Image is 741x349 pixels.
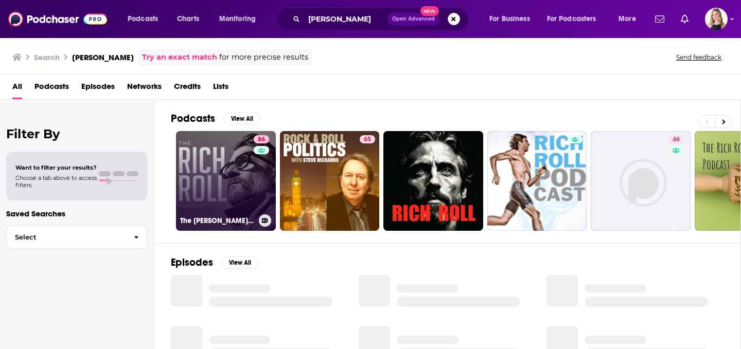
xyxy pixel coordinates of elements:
a: Charts [170,11,205,27]
a: PodcastsView All [171,112,260,125]
span: Logged in as Ilana.Dvir [705,8,728,30]
a: 46 [591,131,691,231]
span: Monitoring [219,12,256,26]
p: Saved Searches [6,209,148,218]
a: 86The [PERSON_NAME] Podcast [176,131,276,231]
a: Show notifications dropdown [651,10,668,28]
div: Search podcasts, credits, & more... [286,7,479,31]
a: 46 [668,135,684,143]
img: Podchaser - Follow, Share and Rate Podcasts [8,9,107,29]
a: All [12,78,22,99]
button: open menu [482,11,543,27]
span: 46 [673,135,680,145]
span: New [420,6,439,16]
h3: Search [34,52,60,62]
span: Charts [177,12,199,26]
a: EpisodesView All [171,256,258,269]
span: Select [7,234,126,241]
h2: Podcasts [171,112,215,125]
input: Search podcasts, credits, & more... [304,11,387,27]
button: Show profile menu [705,8,728,30]
button: open menu [540,11,611,27]
h2: Filter By [6,126,148,141]
span: For Business [489,12,530,26]
a: Credits [174,78,201,99]
h3: The [PERSON_NAME] Podcast [180,216,255,225]
a: Lists [213,78,228,99]
a: Networks [127,78,162,99]
span: for more precise results [219,51,308,63]
button: Open AdvancedNew [387,13,439,25]
span: More [619,12,636,26]
button: open menu [120,11,171,27]
a: 65 [360,135,375,143]
button: open menu [611,11,649,27]
span: Open Advanced [392,16,435,22]
span: Want to filter your results? [15,164,97,171]
a: Show notifications dropdown [677,10,693,28]
span: Choose a tab above to access filters. [15,174,97,189]
span: For Podcasters [547,12,596,26]
span: 65 [364,135,371,145]
a: Try an exact match [142,51,217,63]
button: Select [6,226,148,249]
span: Podcasts [128,12,158,26]
button: View All [223,113,260,125]
img: User Profile [705,8,728,30]
button: View All [221,256,258,269]
h2: Episodes [171,256,213,269]
a: Episodes [81,78,115,99]
a: 86 [254,135,269,143]
a: Podcasts [34,78,69,99]
h3: [PERSON_NAME] [72,52,134,62]
button: open menu [212,11,269,27]
button: Send feedback [673,53,725,62]
span: 86 [258,135,265,145]
a: 65 [280,131,380,231]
